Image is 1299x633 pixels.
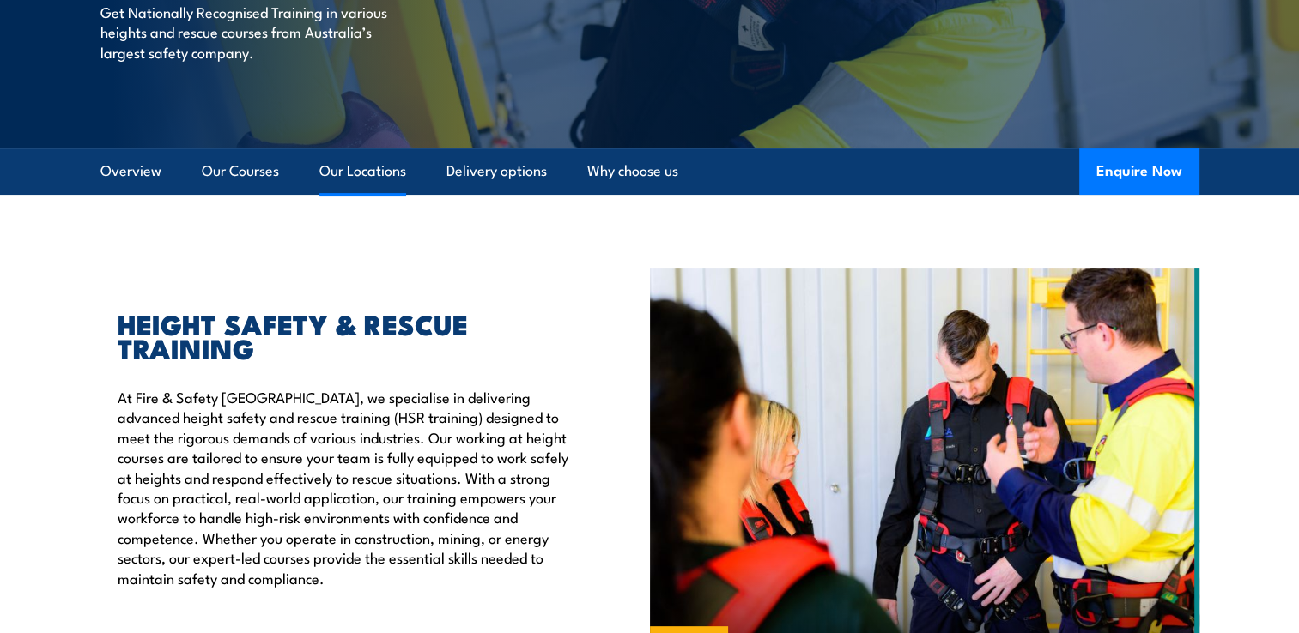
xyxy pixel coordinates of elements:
[118,387,571,588] p: At Fire & Safety [GEOGRAPHIC_DATA], we specialise in delivering advanced height safety and rescue...
[100,148,161,194] a: Overview
[202,148,279,194] a: Our Courses
[319,148,406,194] a: Our Locations
[587,148,678,194] a: Why choose us
[118,311,571,359] h2: HEIGHT SAFETY & RESCUE TRAINING
[100,2,414,62] p: Get Nationally Recognised Training in various heights and rescue courses from Australia’s largest...
[446,148,547,194] a: Delivery options
[1079,148,1199,195] button: Enquire Now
